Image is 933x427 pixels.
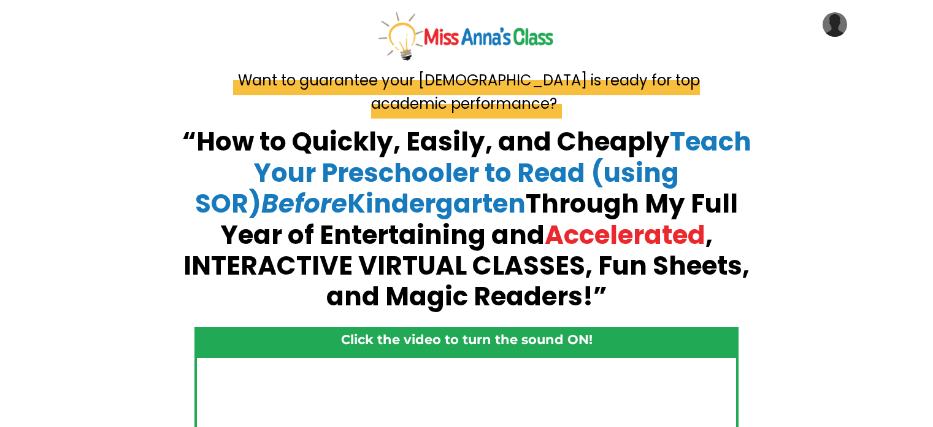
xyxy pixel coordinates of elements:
[182,123,751,315] strong: “How to Quickly, Easily, and Cheaply Through My Full Year of Entertaining and , INTERACTIVE VIRTU...
[545,217,705,253] span: Accelerated
[823,12,847,37] img: User Avatar
[341,332,593,347] strong: Click the video to turn the sound ON!
[261,186,347,222] em: Before
[233,65,700,119] span: Want to guarantee your [DEMOGRAPHIC_DATA] is ready for top academic performance?
[195,123,751,222] span: Teach Your Preschooler to Read (using SOR) Kindergarten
